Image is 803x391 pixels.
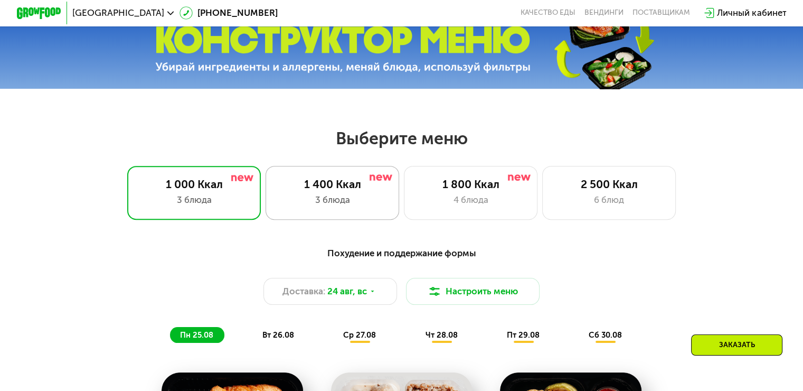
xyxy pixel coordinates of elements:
div: поставщикам [632,8,690,17]
span: вт 26.08 [262,330,294,340]
h2: Выберите меню [36,128,768,149]
a: Вендинги [584,8,623,17]
div: 1 400 Ккал [277,178,388,191]
span: [GEOGRAPHIC_DATA] [72,8,164,17]
div: 3 блюда [277,193,388,207]
a: [PHONE_NUMBER] [180,6,278,20]
a: Качество еды [521,8,575,17]
div: 6 блюд [554,193,664,207]
div: 1 800 Ккал [415,178,526,191]
div: Личный кабинет [717,6,786,20]
span: сб 30.08 [589,330,622,340]
div: Заказать [691,334,782,356]
button: Настроить меню [406,278,540,305]
span: ср 27.08 [343,330,376,340]
div: 2 500 Ккал [554,178,664,191]
div: 1 000 Ккал [139,178,249,191]
span: пн 25.08 [180,330,213,340]
div: 3 блюда [139,193,249,207]
span: Доставка: [282,285,325,298]
span: пт 29.08 [507,330,540,340]
span: чт 28.08 [425,330,457,340]
span: 24 авг, вс [327,285,367,298]
div: 4 блюда [415,193,526,207]
div: Похудение и поддержание формы [71,246,732,260]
